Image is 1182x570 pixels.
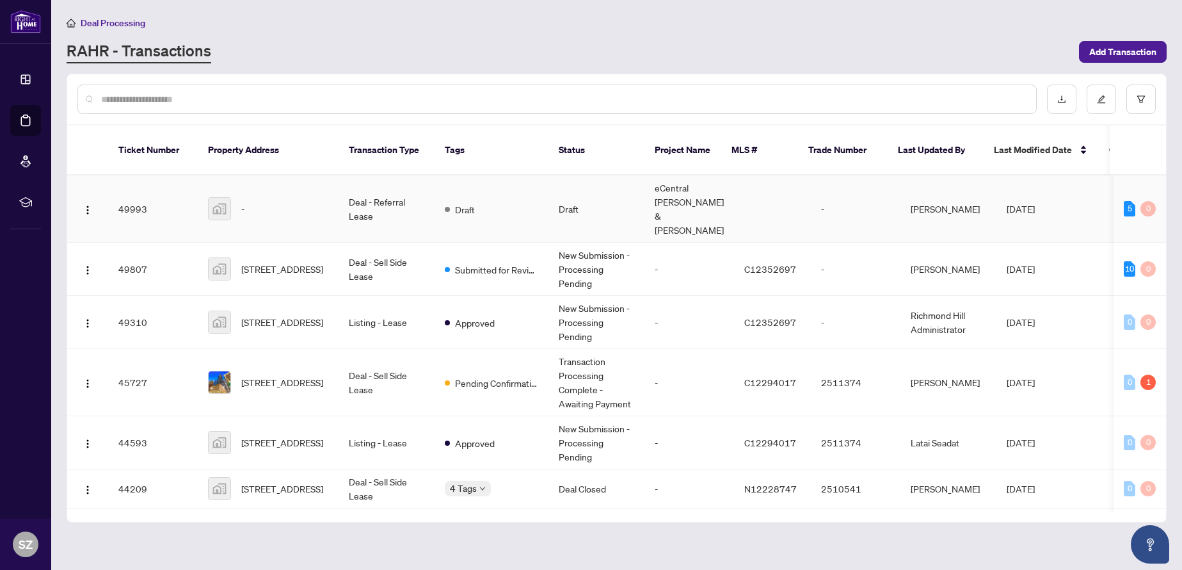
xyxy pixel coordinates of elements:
[108,243,198,296] td: 49807
[1047,85,1076,114] button: download
[339,175,435,243] td: Deal - Referral Lease
[811,349,900,416] td: 2511374
[1007,316,1035,328] span: [DATE]
[548,175,644,243] td: Draft
[644,469,734,509] td: -
[548,243,644,296] td: New Submission - Processing Pending
[435,126,548,175] th: Tags
[83,205,93,215] img: Logo
[811,469,900,509] td: 2510541
[888,126,984,175] th: Last Updated By
[744,263,796,275] span: C12352697
[994,143,1072,157] span: Last Modified Date
[744,483,797,494] span: N12228747
[1137,95,1146,104] span: filter
[83,439,93,449] img: Logo
[548,416,644,469] td: New Submission - Processing Pending
[83,318,93,329] img: Logo
[108,349,198,416] td: 45727
[241,262,323,276] span: [STREET_ADDRESS]
[455,376,538,390] span: Pending Confirmation of Closing
[77,372,98,393] button: Logo
[548,126,644,175] th: Status
[108,469,198,509] td: 44209
[479,485,486,492] span: down
[811,175,900,243] td: -
[108,175,198,243] td: 49993
[811,416,900,469] td: 2511374
[241,482,323,496] span: [STREET_ADDRESS]
[83,485,93,495] img: Logo
[900,175,996,243] td: [PERSON_NAME]
[900,416,996,469] td: Latai Seadat
[721,126,798,175] th: MLS #
[209,478,230,500] img: thumbnail-img
[77,259,98,279] button: Logo
[81,17,145,29] span: Deal Processing
[77,312,98,332] button: Logo
[1124,201,1135,216] div: 5
[1007,377,1035,388] span: [DATE]
[198,126,339,175] th: Property Address
[241,315,323,329] span: [STREET_ADDRESS]
[1126,85,1156,114] button: filter
[744,437,796,448] span: C12294017
[241,202,244,216] span: -
[209,432,230,453] img: thumbnail-img
[1124,314,1135,330] div: 0
[209,371,230,393] img: thumbnail-img
[1007,263,1035,275] span: [DATE]
[1124,375,1135,390] div: 0
[67,40,211,63] a: RAHR - Transactions
[10,10,41,33] img: logo
[548,349,644,416] td: Transaction Processing Complete - Awaiting Payment
[1089,42,1156,62] span: Add Transaction
[644,349,734,416] td: -
[19,535,33,553] span: SZ
[644,126,721,175] th: Project Name
[1140,481,1156,496] div: 0
[1057,95,1066,104] span: download
[1131,525,1169,564] button: Open asap
[339,126,435,175] th: Transaction Type
[900,469,996,509] td: [PERSON_NAME]
[644,296,734,349] td: -
[811,243,900,296] td: -
[241,375,323,389] span: [STREET_ADDRESS]
[1140,314,1156,330] div: 0
[83,265,93,275] img: Logo
[644,416,734,469] td: -
[455,202,475,216] span: Draft
[811,296,900,349] td: -
[1079,41,1167,63] button: Add Transaction
[548,296,644,349] td: New Submission - Processing Pending
[1140,435,1156,450] div: 0
[450,481,477,496] span: 4 Tags
[984,126,1099,175] th: Last Modified Date
[83,379,93,389] img: Logo
[209,258,230,280] img: thumbnail-img
[798,126,888,175] th: Trade Number
[1140,375,1156,390] div: 1
[1007,203,1035,215] span: [DATE]
[455,436,495,450] span: Approved
[1140,261,1156,277] div: 0
[1097,95,1106,104] span: edit
[644,243,734,296] td: -
[1087,85,1116,114] button: edit
[900,349,996,416] td: [PERSON_NAME]
[339,296,435,349] td: Listing - Lease
[1124,261,1135,277] div: 10
[77,478,98,499] button: Logo
[108,296,198,349] td: 49310
[339,349,435,416] td: Deal - Sell Side Lease
[548,469,644,509] td: Deal Closed
[339,416,435,469] td: Listing - Lease
[241,436,323,450] span: [STREET_ADDRESS]
[209,311,230,333] img: thumbnail-img
[77,199,98,219] button: Logo
[77,432,98,453] button: Logo
[339,243,435,296] td: Deal - Sell Side Lease
[1007,437,1035,448] span: [DATE]
[900,243,996,296] td: [PERSON_NAME]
